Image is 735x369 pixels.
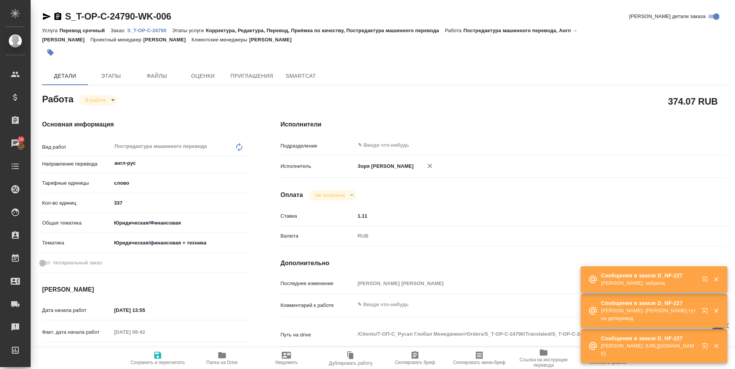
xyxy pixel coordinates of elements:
p: Услуга [42,28,59,33]
p: Исполнитель [281,162,355,170]
div: RUB [355,230,689,243]
span: Нотариальный заказ [53,259,102,267]
p: Последнее изменение [281,280,355,287]
p: [PERSON_NAME] [249,37,297,43]
button: Дублировать работу [318,348,383,369]
p: Кол-во единиц [42,199,111,207]
button: Скопировать мини-бриф [447,348,511,369]
input: ✎ Введи что-нибудь [357,141,661,150]
p: Сообщения в заказе D_NF-227 [601,272,697,279]
p: Работа [445,28,464,33]
button: Ссылка на инструкции перевода [511,348,576,369]
a: S_T-OP-C-24790 [127,27,172,33]
span: Этапы [93,71,129,81]
div: слово [111,177,250,190]
p: Перевод срочный [59,28,111,33]
p: Тематика [42,239,111,247]
button: Скопировать ссылку [53,12,62,21]
p: Зоря [PERSON_NAME] [355,162,414,170]
p: Подразделение [281,142,355,150]
span: Скопировать мини-бриф [453,360,505,365]
p: Общая тематика [42,219,111,227]
p: Комментарий к работе [281,302,355,309]
input: ✎ Введи что-нибудь [355,210,689,221]
div: В работе [309,190,356,200]
p: [PERSON_NAME]: [URL][DOMAIN_NAME] [601,342,697,358]
span: Сохранить и пересчитать [131,360,185,365]
input: Пустое поле [111,326,178,338]
button: Обновить файлы [576,348,640,369]
p: Проектный менеджер [90,37,143,43]
button: Закрыть [708,307,724,314]
button: Скопировать ссылку для ЯМессенджера [42,12,51,21]
span: [PERSON_NAME] детали заказа [629,13,706,20]
button: Скопировать бриф [383,348,447,369]
p: Заказ: [111,28,127,33]
a: 30 [2,134,29,153]
button: Папка на Drive [190,348,254,369]
p: Направление перевода [42,160,111,168]
button: Сохранить и пересчитать [126,348,190,369]
button: Добавить тэг [42,44,59,61]
p: Тарифные единицы [42,179,111,187]
h4: Основная информация [42,120,250,129]
button: Open [685,144,687,146]
button: Открыть в новой вкладке [697,338,715,357]
button: Удалить исполнителя [421,157,438,174]
h4: Дополнительно [281,259,727,268]
p: Путь на drive [281,331,355,339]
span: 30 [14,136,28,143]
p: Дата начала работ [42,307,111,314]
p: Этапы услуги [172,28,206,33]
button: В работе [83,97,108,103]
span: Файлы [139,71,175,81]
span: Папка на Drive [206,360,238,365]
div: Юридическая/финансовая + техника [111,236,250,249]
button: Закрыть [708,276,724,283]
span: SmartCat [283,71,319,81]
p: S_T-OP-C-24790 [127,28,172,33]
p: [PERSON_NAME]: забрала [601,279,697,287]
p: Корректура, Редактура, Перевод, Приёмка по качеству, Постредактура машинного перевода [206,28,445,33]
span: Дублировать работу [329,361,372,366]
a: S_T-OP-C-24790-WK-006 [65,11,171,21]
button: Open [246,162,247,164]
p: Сообщения в заказе D_NF-227 [601,299,697,307]
textarea: /Clients/Т-ОП-С_Русал Глобал Менеджмент/Orders/S_T-OP-C-24790/Translated/S_T-OP-C-24790-WK-006 [355,328,689,341]
button: Не оплачена [313,192,347,198]
button: Закрыть [708,343,724,349]
p: Валюта [281,232,355,240]
p: Ставка [281,212,355,220]
input: ✎ Введи что-нибудь [111,346,178,358]
button: Открыть в новой вкладке [697,272,715,290]
span: Приглашения [230,71,273,81]
input: ✎ Введи что-нибудь [111,197,250,208]
span: Скопировать бриф [395,360,435,365]
button: Уведомить [254,348,318,369]
span: Ссылка на инструкции перевода [516,357,571,368]
p: Факт. дата начала работ [42,328,111,336]
p: Клиентские менеджеры [191,37,249,43]
h4: Оплата [281,190,303,200]
input: Пустое поле [355,278,689,289]
p: Вид работ [42,143,111,151]
button: Открыть в новой вкладке [697,303,715,321]
h4: Исполнители [281,120,727,129]
div: В работе [79,95,118,105]
div: Юридическая/Финансовая [111,216,250,230]
span: Уведомить [275,360,298,365]
p: [PERSON_NAME]: [PERSON_NAME] тут на доперевод [601,307,697,322]
p: [PERSON_NAME] [143,37,191,43]
span: Детали [47,71,83,81]
h2: Работа [42,92,73,105]
h4: [PERSON_NAME] [42,285,250,294]
span: Оценки [185,71,221,81]
p: Сообщения в заказе D_NF-227 [601,335,697,342]
h2: 374.07 RUB [668,95,718,108]
input: ✎ Введи что-нибудь [111,305,178,316]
